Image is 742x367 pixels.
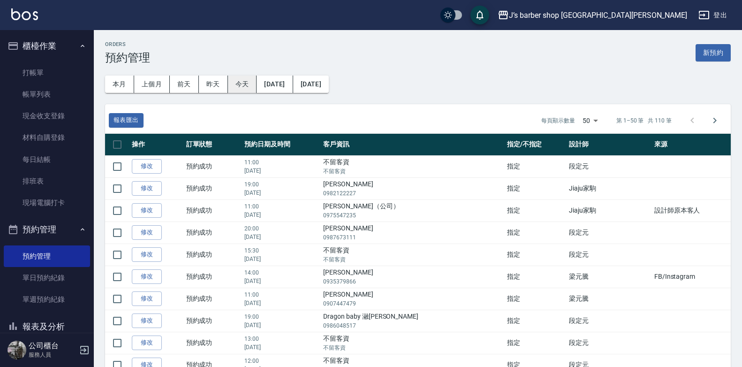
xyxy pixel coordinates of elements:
[323,189,502,198] p: 0982122227
[567,199,652,222] td: Jiaju家駒
[321,177,504,199] td: [PERSON_NAME]
[184,266,242,288] td: 預約成功
[567,177,652,199] td: Jiaju家駒
[4,314,90,339] button: 報表及分析
[4,267,90,289] a: 單日預約紀錄
[505,177,567,199] td: 指定
[323,167,502,176] p: 不留客資
[170,76,199,93] button: 前天
[4,149,90,170] a: 每日結帳
[244,291,318,299] p: 11:00
[541,116,575,125] p: 每頁顯示數量
[704,109,726,132] button: Go to next page
[505,288,567,310] td: 指定
[244,343,318,352] p: [DATE]
[579,108,601,133] div: 50
[132,203,162,218] a: 修改
[132,225,162,240] a: 修改
[652,199,731,222] td: 設計師原本客人
[109,113,144,128] a: 報表匯出
[199,76,228,93] button: 昨天
[323,211,502,220] p: 0975547235
[4,170,90,192] a: 排班表
[244,321,318,329] p: [DATE]
[323,255,502,264] p: 不留客資
[470,6,489,24] button: save
[244,180,318,189] p: 19:00
[4,289,90,310] a: 單週預約紀錄
[4,34,90,58] button: 櫃檯作業
[4,105,90,127] a: 現金收支登錄
[184,177,242,199] td: 預約成功
[293,76,329,93] button: [DATE]
[323,233,502,242] p: 0987673111
[567,332,652,354] td: 段定元
[244,357,318,365] p: 12:00
[244,167,318,175] p: [DATE]
[257,76,293,93] button: [DATE]
[509,9,687,21] div: J’s barber shop [GEOGRAPHIC_DATA][PERSON_NAME]
[567,222,652,244] td: 段定元
[567,288,652,310] td: 梁元騰
[505,199,567,222] td: 指定
[505,244,567,266] td: 指定
[323,344,502,352] p: 不留客資
[321,310,504,332] td: Dragon baby 瀜[PERSON_NAME]
[567,134,652,156] th: 設計師
[184,199,242,222] td: 預約成功
[505,266,567,288] td: 指定
[244,202,318,211] p: 11:00
[505,310,567,332] td: 指定
[567,266,652,288] td: 梁元騰
[505,222,567,244] td: 指定
[696,44,731,61] button: 新預約
[321,199,504,222] td: [PERSON_NAME]（公司）
[244,313,318,321] p: 19:00
[184,310,242,332] td: 預約成功
[321,332,504,354] td: 不留客資
[505,155,567,177] td: 指定
[567,310,652,332] td: 段定元
[323,299,502,308] p: 0907447479
[244,255,318,263] p: [DATE]
[134,76,170,93] button: 上個月
[244,246,318,255] p: 15:30
[244,189,318,197] p: [DATE]
[184,288,242,310] td: 預約成功
[323,277,502,286] p: 0935379866
[321,155,504,177] td: 不留客資
[184,244,242,266] td: 預約成功
[321,244,504,266] td: 不留客資
[696,48,731,57] a: 新預約
[323,321,502,330] p: 0986048517
[321,288,504,310] td: [PERSON_NAME]
[132,247,162,262] a: 修改
[132,313,162,328] a: 修改
[132,181,162,196] a: 修改
[244,233,318,241] p: [DATE]
[4,62,90,84] a: 打帳單
[105,51,150,64] h3: 預約管理
[321,266,504,288] td: [PERSON_NAME]
[11,8,38,20] img: Logo
[132,336,162,350] a: 修改
[29,341,76,351] h5: 公司櫃台
[652,266,731,288] td: FB/Instagram
[132,269,162,284] a: 修改
[321,134,504,156] th: 客戶資訊
[4,127,90,148] a: 材料自購登錄
[652,134,731,156] th: 來源
[616,116,672,125] p: 第 1–50 筆 共 110 筆
[567,155,652,177] td: 段定元
[4,192,90,214] a: 現場電腦打卡
[242,134,321,156] th: 預約日期及時間
[505,332,567,354] td: 指定
[567,244,652,266] td: 段定元
[4,84,90,105] a: 帳單列表
[4,245,90,267] a: 預約管理
[244,277,318,285] p: [DATE]
[29,351,76,359] p: 服務人員
[129,134,184,156] th: 操作
[184,155,242,177] td: 預約成功
[244,335,318,343] p: 13:00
